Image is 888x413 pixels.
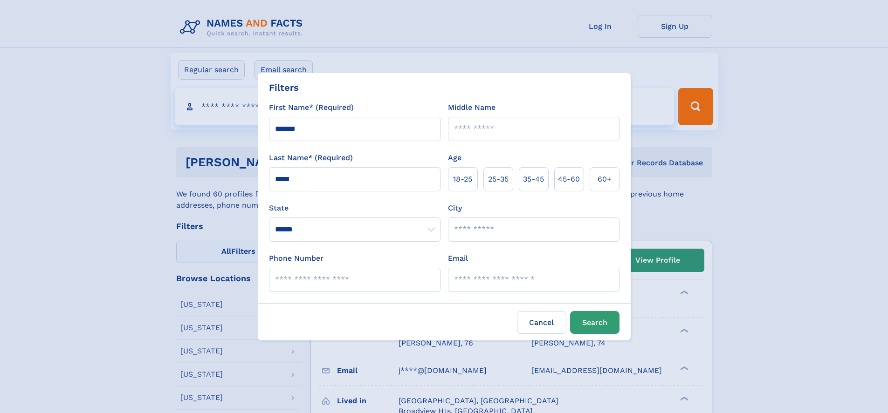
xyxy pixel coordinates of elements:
[523,174,544,185] span: 35‑45
[269,203,441,214] label: State
[448,253,468,264] label: Email
[488,174,509,185] span: 25‑35
[448,152,461,163] label: Age
[269,152,353,163] label: Last Name* (Required)
[517,311,566,334] label: Cancel
[570,311,620,334] button: Search
[269,102,354,113] label: First Name* (Required)
[598,174,612,185] span: 60+
[448,102,496,113] label: Middle Name
[269,81,299,95] div: Filters
[269,253,324,264] label: Phone Number
[448,203,462,214] label: City
[558,174,580,185] span: 45‑60
[453,174,472,185] span: 18‑25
